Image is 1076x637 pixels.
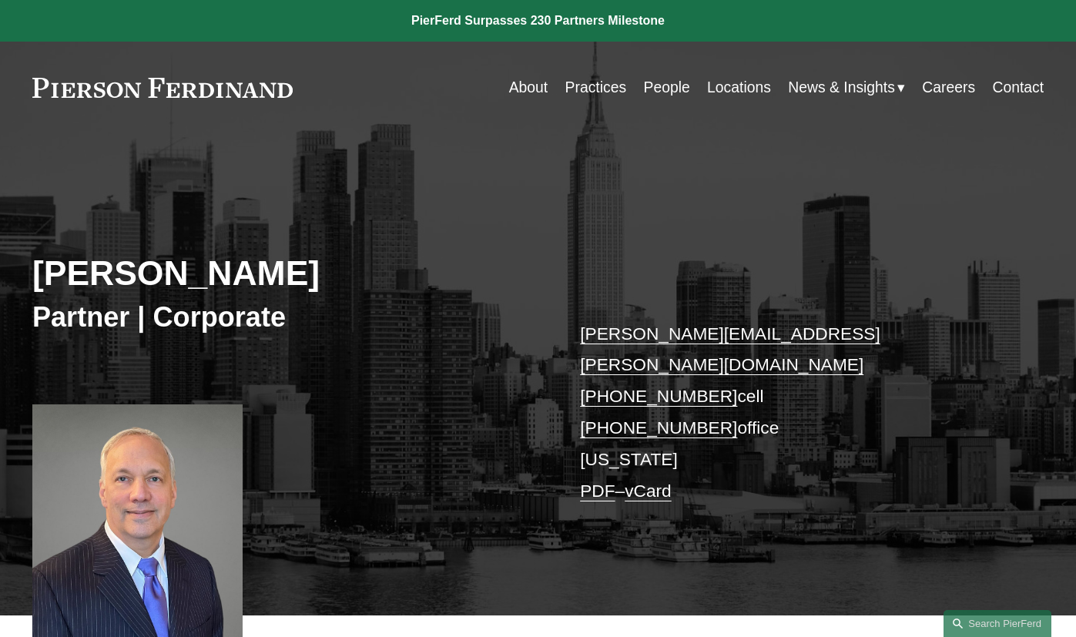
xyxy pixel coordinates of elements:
[32,253,538,294] h2: [PERSON_NAME]
[580,386,737,406] a: [PHONE_NUMBER]
[509,72,548,102] a: About
[580,324,880,375] a: [PERSON_NAME][EMAIL_ADDRESS][PERSON_NAME][DOMAIN_NAME]
[992,72,1044,102] a: Contact
[788,72,905,102] a: folder dropdown
[625,481,672,501] a: vCard
[788,74,895,101] span: News & Insights
[707,72,771,102] a: Locations
[944,610,1051,637] a: Search this site
[32,300,538,335] h3: Partner | Corporate
[580,318,1001,507] p: cell office [US_STATE] –
[644,72,690,102] a: People
[565,72,627,102] a: Practices
[922,72,975,102] a: Careers
[580,417,737,438] a: [PHONE_NUMBER]
[580,481,615,501] a: PDF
